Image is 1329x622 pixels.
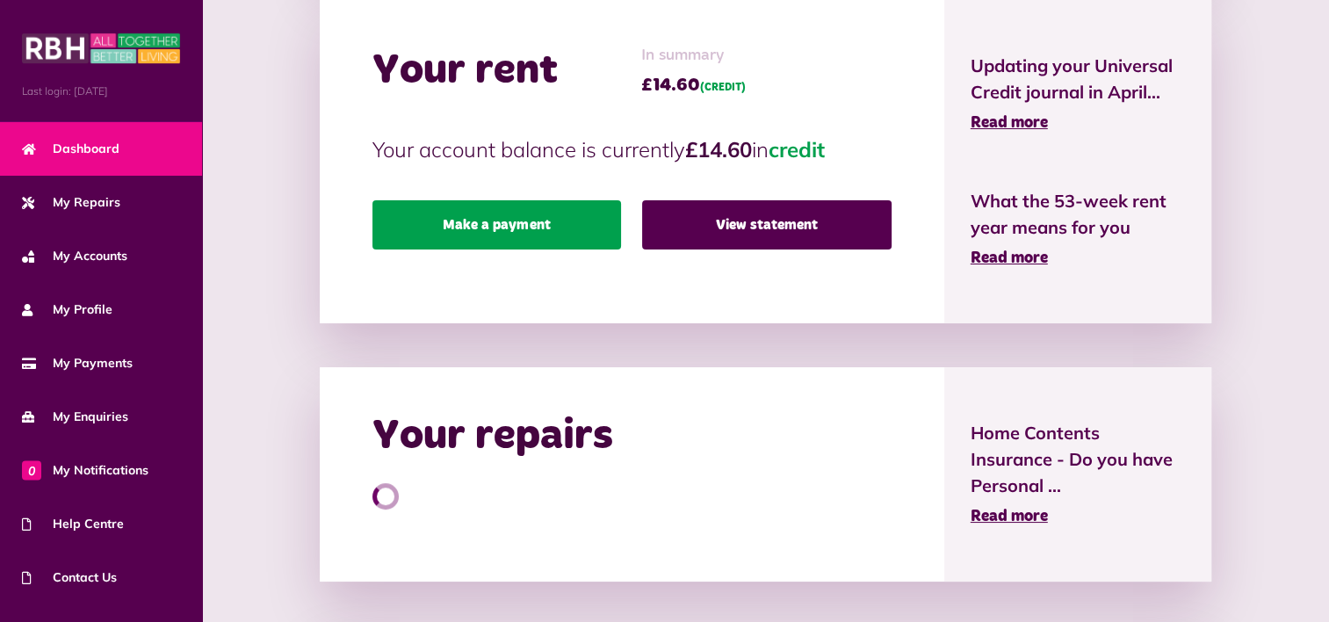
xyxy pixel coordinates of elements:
span: Updating your Universal Credit journal in April... [971,53,1186,105]
span: My Accounts [22,247,127,265]
h2: Your repairs [372,411,613,462]
span: My Repairs [22,193,120,212]
strong: £14.60 [685,136,752,163]
a: View statement [642,200,892,250]
span: 0 [22,460,41,480]
span: Read more [971,250,1048,266]
span: Home Contents Insurance - Do you have Personal ... [971,420,1186,499]
a: Make a payment [372,200,622,250]
a: Home Contents Insurance - Do you have Personal ... Read more [971,420,1186,529]
span: Read more [971,115,1048,131]
span: credit [769,136,825,163]
span: My Enquiries [22,408,128,426]
span: My Notifications [22,461,148,480]
a: Updating your Universal Credit journal in April... Read more [971,53,1186,135]
span: Last login: [DATE] [22,83,180,99]
p: Your account balance is currently in [372,134,892,165]
span: My Profile [22,300,112,319]
span: In summary [641,44,746,68]
img: MyRBH [22,31,180,66]
span: Read more [971,509,1048,524]
span: My Payments [22,354,133,372]
span: Contact Us [22,568,117,587]
h2: Your rent [372,46,558,97]
span: Help Centre [22,515,124,533]
span: (CREDIT) [700,83,746,93]
span: What the 53-week rent year means for you [971,188,1186,241]
a: What the 53-week rent year means for you Read more [971,188,1186,271]
span: Dashboard [22,140,119,158]
span: £14.60 [641,72,746,98]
